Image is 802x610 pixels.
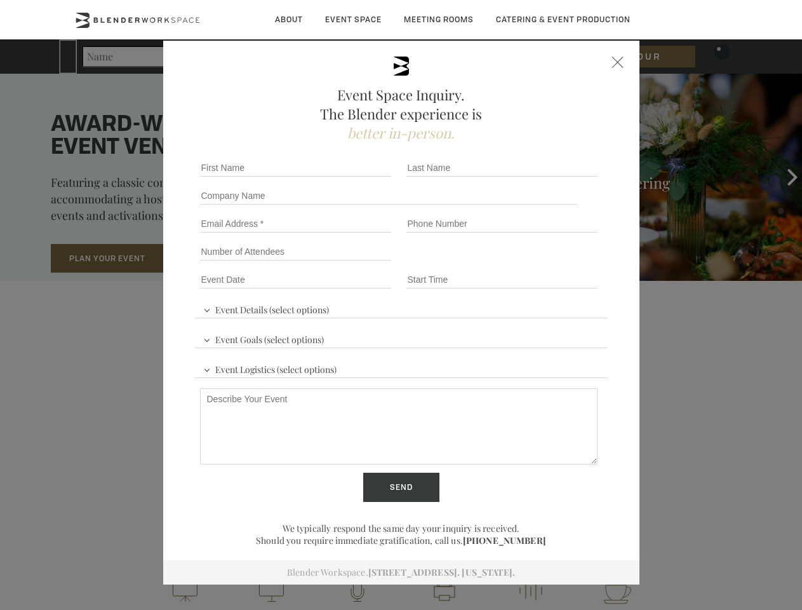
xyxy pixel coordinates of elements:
span: Event Details (select options) [200,299,332,318]
span: Event Goals (select options) [200,329,327,348]
span: better in-person. [347,123,455,142]
input: Company Name [200,187,578,205]
input: Number of Attendees [200,243,391,261]
input: Last Name [406,159,598,177]
input: Event Date [200,271,391,288]
a: [STREET_ADDRESS]. [US_STATE]. [368,566,515,578]
input: Start Time [406,271,598,288]
input: Email Address * [200,215,391,233]
input: Phone Number [406,215,598,233]
h2: Event Space Inquiry. The Blender experience is [195,85,608,142]
input: Send [363,473,439,502]
span: Event Logistics (select options) [200,358,340,377]
p: Should you require immediate gratification, call us. [195,534,608,546]
a: [PHONE_NUMBER] [463,534,546,546]
p: We typically respond the same day your inquiry is received. [195,522,608,534]
div: Blender Workspace. [163,560,639,585]
input: First Name [200,159,391,177]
